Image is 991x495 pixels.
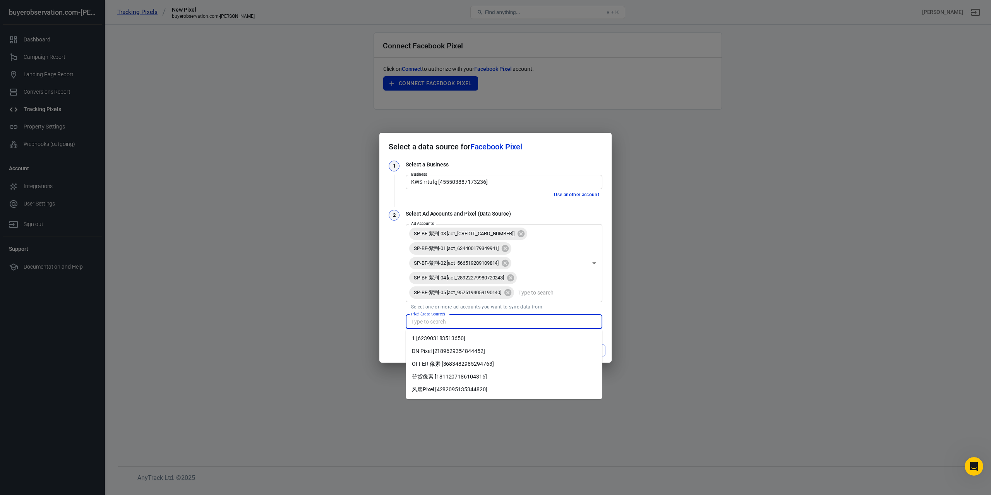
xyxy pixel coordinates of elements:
[408,317,599,327] input: Type to search
[470,142,522,151] span: Facebook Pixel
[406,332,602,345] li: 1 [623903183513650]
[409,286,514,299] div: SP-BF-紫荆-05 [act_9575194059190140]
[409,289,506,296] span: SP-BF-紫荆-05 [act_9575194059190140]
[379,133,612,161] h2: Select a data source for
[409,257,511,269] div: SP-BF-紫荆-02 [act_566519209109814]
[406,383,602,396] li: 风扇Pixel [4282095135344820]
[411,311,445,317] label: Pixel (Data Source)
[406,161,602,169] h3: Select a Business
[406,358,602,370] li: OFFER 像素 [3683482985294763]
[409,274,509,282] span: SP-BF-紫荆-04 [act_28922279980720243]
[551,191,602,199] button: Use another account
[408,177,599,187] input: Type to search
[409,230,519,238] span: SP-BF-紫荆-03 [act_[CREDIT_CARD_NUMBER]]
[411,171,427,177] label: Business
[411,221,434,226] label: Ad Accounts
[589,258,600,269] button: Open
[409,242,511,255] div: SP-BF-紫荆-01 [act_634400179349941]
[409,272,517,284] div: SP-BF-紫荆-04 [act_28922279980720243]
[389,161,399,171] div: 1
[389,210,399,221] div: 2
[965,457,983,476] iframe: Intercom live chat
[409,259,503,267] span: SP-BF-紫荆-02 [act_566519209109814]
[409,245,503,252] span: SP-BF-紫荆-01 [act_634400179349941]
[409,228,527,240] div: SP-BF-紫荆-03 [act_[CREDIT_CARD_NUMBER]]
[406,370,602,383] li: 普货像素 [1811207186104316]
[411,304,597,310] p: Select one or more ad accounts you want to sync data from.
[515,288,587,297] input: Type to search
[406,210,602,218] h3: Select Ad Accounts and Pixel (Data Source)
[406,345,602,358] li: DN Pixel [2189629354844452]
